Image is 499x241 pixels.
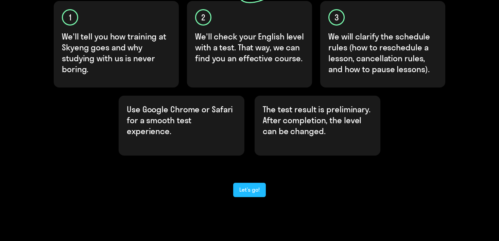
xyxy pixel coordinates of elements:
p: We'll check your English level with a test. That way, we can find you an effective course. [195,31,305,64]
div: 1 [62,9,78,26]
button: Let’s go! [233,183,266,197]
p: We will clarify the schedule rules (how to reschedule a lesson, cancellation rules, and how to pa... [328,31,438,75]
p: We'll tell you how training at Skyeng goes and why studying with us is never boring. [62,31,171,75]
div: 3 [328,9,345,26]
div: 2 [195,9,211,26]
p: Use Google Chrome or Safari for a smooth test experience. [127,104,236,136]
p: The test result is preliminary. After completion, the level can be changed. [263,104,372,136]
div: Let’s go! [239,186,260,194]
